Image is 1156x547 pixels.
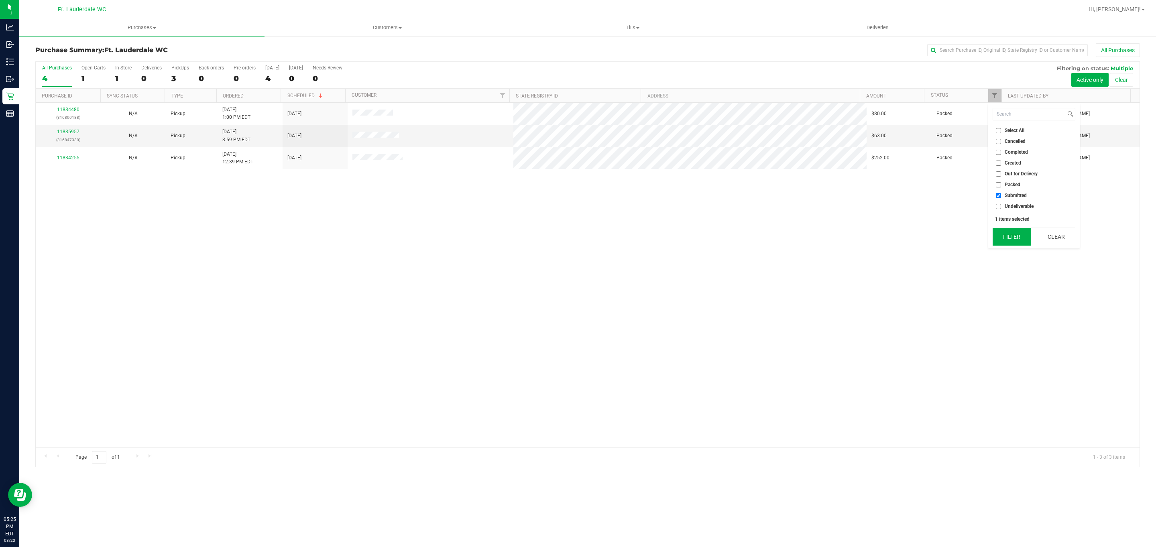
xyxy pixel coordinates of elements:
[352,92,377,98] a: Customer
[265,24,509,31] span: Customers
[996,139,1001,144] input: Cancelled
[171,74,189,83] div: 3
[995,216,1073,222] div: 1 items selected
[222,106,250,121] span: [DATE] 1:00 PM EDT
[104,46,168,54] span: Ft. Lauderdale WC
[516,93,558,99] a: State Registry ID
[871,154,889,162] span: $252.00
[287,93,324,98] a: Scheduled
[6,23,14,31] inline-svg: Analytics
[871,110,887,118] span: $80.00
[81,74,106,83] div: 1
[234,74,256,83] div: 0
[41,114,96,121] p: (316800188)
[993,228,1031,246] button: Filter
[755,19,1000,36] a: Deliveries
[81,65,106,71] div: Open Carts
[42,74,72,83] div: 4
[6,41,14,49] inline-svg: Inbound
[510,19,755,36] a: Tills
[996,204,1001,209] input: Undeliverable
[141,65,162,71] div: Deliveries
[19,24,265,31] span: Purchases
[42,65,72,71] div: All Purchases
[42,93,72,99] a: Purchase ID
[1096,43,1140,57] button: All Purchases
[287,110,301,118] span: [DATE]
[1005,171,1038,176] span: Out for Delivery
[57,107,79,112] a: 11834480
[107,93,138,99] a: Sync Status
[199,74,224,83] div: 0
[496,89,509,102] a: Filter
[8,483,32,507] iframe: Resource center
[171,65,189,71] div: PickUps
[993,108,1066,120] input: Search
[1071,73,1109,87] button: Active only
[1057,65,1109,71] span: Filtering on status:
[1089,6,1141,12] span: Hi, [PERSON_NAME]!
[69,451,126,464] span: Page of 1
[171,132,185,140] span: Pickup
[866,93,886,99] a: Amount
[35,47,403,54] h3: Purchase Summary:
[1005,193,1027,198] span: Submitted
[129,154,138,162] button: N/A
[936,154,952,162] span: Packed
[1008,93,1048,99] a: Last Updated By
[223,93,244,99] a: Ordered
[222,128,250,143] span: [DATE] 3:59 PM EDT
[115,74,132,83] div: 1
[856,24,900,31] span: Deliveries
[129,132,138,140] button: N/A
[115,65,132,71] div: In Store
[129,133,138,138] span: Not Applicable
[222,150,253,166] span: [DATE] 12:39 PM EDT
[287,154,301,162] span: [DATE]
[927,44,1088,56] input: Search Purchase ID, Original ID, State Registry ID or Customer Name...
[141,74,162,83] div: 0
[171,110,185,118] span: Pickup
[57,155,79,161] a: 11834255
[1087,451,1132,463] span: 1 - 3 of 3 items
[313,65,342,71] div: Needs Review
[289,65,303,71] div: [DATE]
[6,75,14,83] inline-svg: Outbound
[871,132,887,140] span: $63.00
[129,155,138,161] span: Not Applicable
[199,65,224,71] div: Back-orders
[510,24,755,31] span: Tills
[6,92,14,100] inline-svg: Retail
[41,136,96,144] p: (316847330)
[6,58,14,66] inline-svg: Inventory
[641,89,859,103] th: Address
[265,65,279,71] div: [DATE]
[1037,228,1075,246] button: Clear
[1005,150,1028,155] span: Completed
[1005,128,1024,133] span: Select All
[996,182,1001,187] input: Packed
[265,19,510,36] a: Customers
[936,110,952,118] span: Packed
[287,132,301,140] span: [DATE]
[1005,139,1026,144] span: Cancelled
[129,111,138,116] span: Not Applicable
[1005,204,1034,209] span: Undeliverable
[1110,73,1133,87] button: Clear
[289,74,303,83] div: 0
[129,110,138,118] button: N/A
[265,74,279,83] div: 4
[19,19,265,36] a: Purchases
[6,110,14,118] inline-svg: Reports
[996,161,1001,166] input: Created
[1005,161,1021,165] span: Created
[1111,65,1133,71] span: Multiple
[936,132,952,140] span: Packed
[988,89,1001,102] a: Filter
[996,128,1001,133] input: Select All
[996,193,1001,198] input: Submitted
[171,93,183,99] a: Type
[58,6,106,13] span: Ft. Lauderdale WC
[57,129,79,134] a: 11835957
[313,74,342,83] div: 0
